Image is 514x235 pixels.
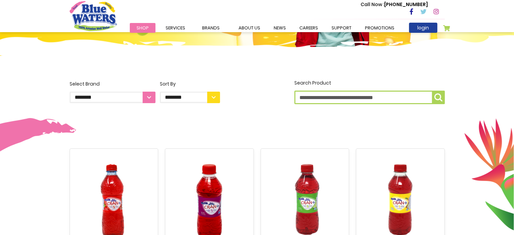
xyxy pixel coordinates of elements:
span: Shop [137,25,149,31]
a: Promotions [358,23,401,33]
span: Brands [202,25,220,31]
span: Call Now : [361,1,384,8]
p: [PHONE_NUMBER] [361,1,428,8]
a: login [409,23,437,33]
a: about us [232,23,267,33]
a: support [325,23,358,33]
button: Search Product [432,91,445,104]
div: Sort By [160,80,220,88]
a: store logo [70,1,117,31]
a: careers [293,23,325,33]
label: Search Product [294,79,445,104]
img: search-icon.png [434,93,442,101]
input: Search Product [294,91,445,104]
span: Services [166,25,185,31]
select: Select Brand [70,92,155,103]
a: News [267,23,293,33]
select: Sort By [160,92,220,103]
label: Select Brand [70,80,155,103]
